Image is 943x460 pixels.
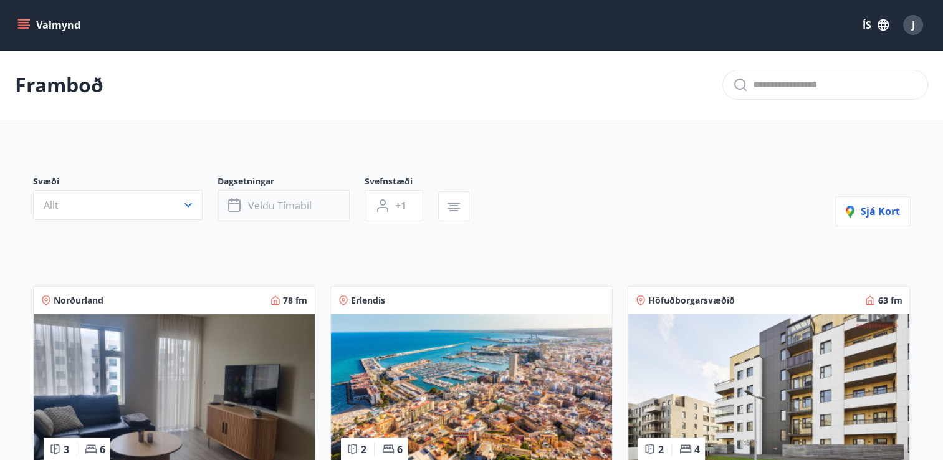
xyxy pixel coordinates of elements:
span: 6 [100,443,105,456]
span: 6 [397,443,403,456]
span: J [912,18,915,32]
span: Veldu tímabil [248,199,312,213]
span: Sjá kort [846,204,900,218]
span: 2 [658,443,664,456]
button: ÍS [856,14,896,36]
button: +1 [365,190,423,221]
span: Svæði [33,175,218,190]
span: Dagsetningar [218,175,365,190]
button: J [898,10,928,40]
span: 3 [64,443,69,456]
span: 4 [694,443,700,456]
span: Höfuðborgarsvæðið [648,294,735,307]
span: 2 [361,443,366,456]
span: 78 fm [283,294,307,307]
span: Allt [44,198,59,212]
span: 63 fm [878,294,902,307]
span: Norðurland [54,294,103,307]
button: Allt [33,190,203,220]
button: menu [15,14,85,36]
span: Erlendis [351,294,385,307]
button: Veldu tímabil [218,190,350,221]
span: +1 [395,199,406,213]
button: Sjá kort [835,196,911,226]
span: Svefnstæði [365,175,438,190]
p: Framboð [15,71,103,98]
